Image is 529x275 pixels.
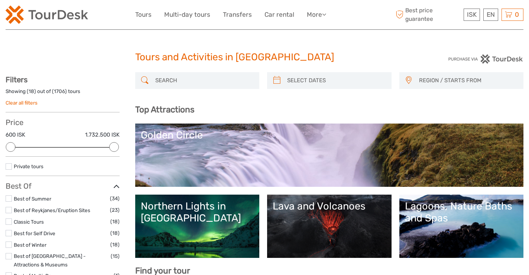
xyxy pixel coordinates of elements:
[141,129,518,141] div: Golden Circle
[10,13,84,19] p: We're away right now. Please check back later!
[416,74,520,87] button: REGION / STARTS FROM
[135,105,194,115] b: Top Attractions
[152,74,256,87] input: SEARCH
[448,54,523,64] img: PurchaseViaTourDesk.png
[111,252,120,260] span: (15)
[135,9,152,20] a: Tours
[29,88,34,95] label: 18
[14,207,90,213] a: Best of Reykjanes/Eruption Sites
[14,163,43,169] a: Private tours
[483,9,498,21] div: EN
[6,182,120,191] h3: Best Of
[394,6,462,23] span: Best price guarantee
[264,9,294,20] a: Car rental
[467,11,477,18] span: ISK
[6,118,120,127] h3: Price
[514,11,520,18] span: 0
[284,74,388,87] input: SELECT DATES
[273,200,386,252] a: Lava and Volcanoes
[135,51,394,63] h1: Tours and Activities in [GEOGRAPHIC_DATA]
[141,129,518,181] a: Golden Circle
[85,131,120,139] label: 1.732.500 ISK
[110,206,120,214] span: (23)
[164,9,210,20] a: Multi-day tours
[85,12,94,20] button: Open LiveChat chat widget
[14,219,44,225] a: Classic Tours
[405,200,518,252] a: Lagoons, Nature Baths and Spas
[6,75,27,84] strong: Filters
[14,196,51,202] a: Best of Summer
[6,6,88,24] img: 120-15d4194f-c635-41b9-a512-a3cb382bfb57_logo_small.png
[54,88,65,95] label: 1706
[110,217,120,226] span: (18)
[223,9,252,20] a: Transfers
[14,230,55,236] a: Best for Self Drive
[141,200,254,252] a: Northern Lights in [GEOGRAPHIC_DATA]
[6,131,25,139] label: 600 ISK
[110,194,120,203] span: (34)
[14,242,46,248] a: Best of Winter
[405,200,518,224] div: Lagoons, Nature Baths and Spas
[307,9,326,20] a: More
[110,229,120,237] span: (18)
[6,100,38,106] a: Clear all filters
[110,240,120,249] span: (18)
[6,88,120,99] div: Showing ( ) out of ( ) tours
[14,253,86,268] a: Best of [GEOGRAPHIC_DATA] - Attractions & Museums
[273,200,386,212] div: Lava and Volcanoes
[141,200,254,224] div: Northern Lights in [GEOGRAPHIC_DATA]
